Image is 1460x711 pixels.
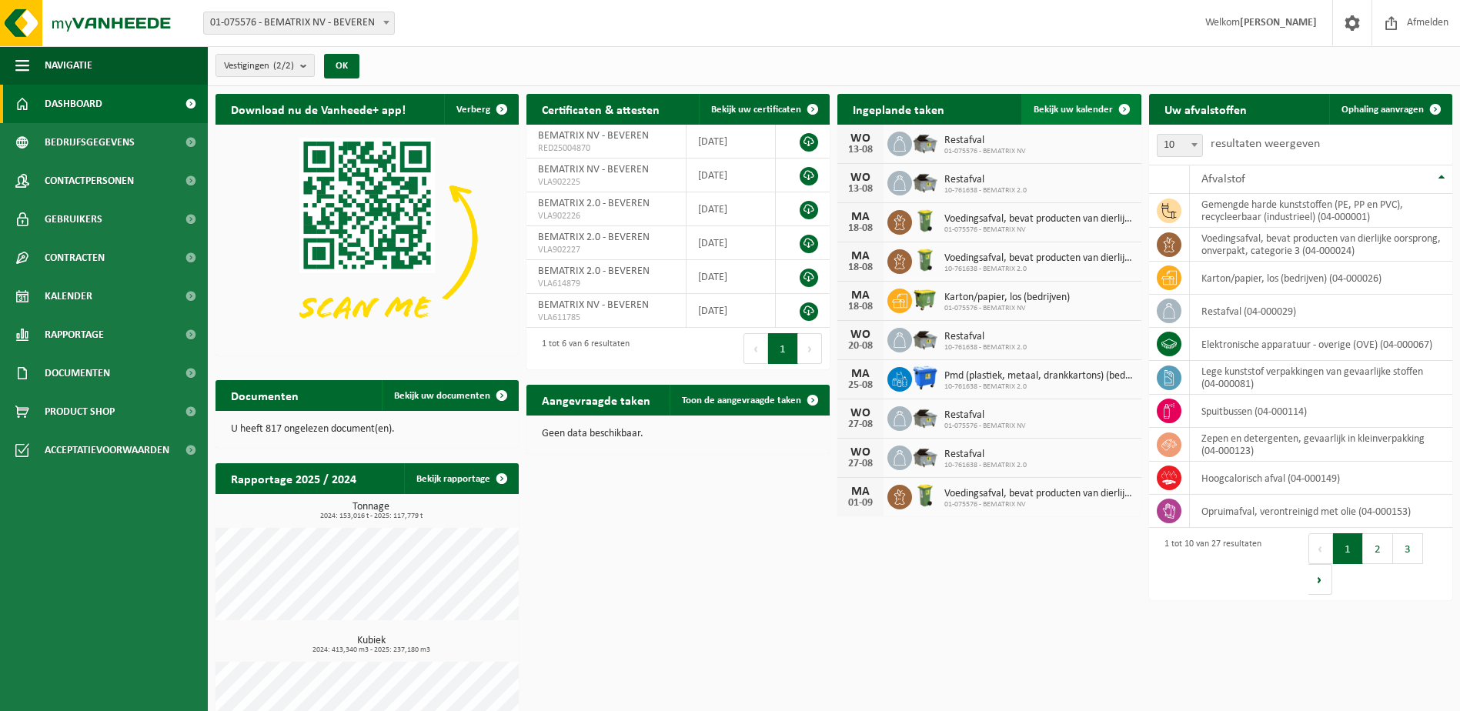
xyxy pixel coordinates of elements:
[845,446,876,459] div: WO
[711,105,801,115] span: Bekijk uw certificaten
[538,278,674,290] span: VLA614879
[845,459,876,469] div: 27-08
[273,61,294,71] count: (2/2)
[203,12,395,35] span: 01-075576 - BEMATRIX NV - BEVEREN
[538,244,674,256] span: VLA902227
[324,54,359,78] button: OK
[912,482,938,509] img: WB-0140-HPE-GN-50
[1393,533,1423,564] button: 3
[845,407,876,419] div: WO
[542,429,814,439] p: Geen data beschikbaar.
[944,304,1070,313] span: 01-075576 - BEMATRIX NV
[912,247,938,273] img: WB-0140-HPE-GN-50
[215,125,519,352] img: Download de VHEPlus App
[1157,532,1261,596] div: 1 tot 10 van 27 resultaten
[223,502,519,520] h3: Tonnage
[687,260,776,294] td: [DATE]
[944,409,1026,422] span: Restafval
[526,94,675,124] h2: Certificaten & attesten
[944,422,1026,431] span: 01-075576 - BEMATRIX NV
[845,419,876,430] div: 27-08
[45,239,105,277] span: Contracten
[382,380,517,411] a: Bekijk uw documenten
[538,198,650,209] span: BEMATRIX 2.0 - BEVEREN
[1190,194,1452,228] td: gemengde harde kunststoffen (PE, PP en PVC), recycleerbaar (industrieel) (04-000001)
[682,396,801,406] span: Toon de aangevraagde taken
[1201,173,1245,185] span: Afvalstof
[845,341,876,352] div: 20-08
[912,286,938,312] img: WB-1100-HPE-GN-50
[670,385,828,416] a: Toon de aangevraagde taken
[944,331,1027,343] span: Restafval
[538,176,674,189] span: VLA902225
[45,392,115,431] span: Product Shop
[944,461,1027,470] span: 10-761638 - BEMATRIX 2.0
[845,145,876,155] div: 13-08
[1021,94,1140,125] a: Bekijk uw kalender
[845,262,876,273] div: 18-08
[45,200,102,239] span: Gebruikers
[538,142,674,155] span: RED25004870
[1190,495,1452,528] td: opruimafval, verontreinigd met olie (04-000153)
[534,332,630,366] div: 1 tot 6 van 6 resultaten
[845,498,876,509] div: 01-09
[45,277,92,315] span: Kalender
[768,333,798,364] button: 1
[538,130,649,142] span: BEMATRIX NV - BEVEREN
[845,302,876,312] div: 18-08
[1034,105,1113,115] span: Bekijk uw kalender
[944,343,1027,352] span: 10-761638 - BEMATRIX 2.0
[687,294,776,328] td: [DATE]
[944,135,1026,147] span: Restafval
[912,169,938,195] img: WB-5000-GAL-GY-01
[444,94,517,125] button: Verberg
[699,94,828,125] a: Bekijk uw certificaten
[45,123,135,162] span: Bedrijfsgegevens
[215,463,372,493] h2: Rapportage 2025 / 2024
[845,184,876,195] div: 13-08
[1190,328,1452,361] td: elektronische apparatuur - overige (OVE) (04-000067)
[845,211,876,223] div: MA
[845,486,876,498] div: MA
[1333,533,1363,564] button: 1
[1363,533,1393,564] button: 2
[687,226,776,260] td: [DATE]
[944,147,1026,156] span: 01-075576 - BEMATRIX NV
[1240,17,1317,28] strong: [PERSON_NAME]
[912,325,938,352] img: WB-5000-GAL-GY-01
[1158,135,1202,156] span: 10
[1329,94,1451,125] a: Ophaling aanvragen
[944,382,1133,392] span: 10-761638 - BEMATRIX 2.0
[687,125,776,159] td: [DATE]
[223,646,519,654] span: 2024: 413,340 m3 - 2025: 237,180 m3
[845,172,876,184] div: WO
[1149,94,1262,124] h2: Uw afvalstoffen
[845,289,876,302] div: MA
[224,55,294,78] span: Vestigingen
[45,46,92,85] span: Navigatie
[743,333,768,364] button: Previous
[1190,462,1452,495] td: hoogcalorisch afval (04-000149)
[845,250,876,262] div: MA
[204,12,394,34] span: 01-075576 - BEMATRIX NV - BEVEREN
[404,463,517,494] a: Bekijk rapportage
[538,299,649,311] span: BEMATRIX NV - BEVEREN
[944,488,1133,500] span: Voedingsafval, bevat producten van dierlijke oorsprong, onverpakt, categorie 3
[798,333,822,364] button: Next
[944,449,1027,461] span: Restafval
[1190,395,1452,428] td: spuitbussen (04-000114)
[845,380,876,391] div: 25-08
[215,380,314,410] h2: Documenten
[45,431,169,469] span: Acceptatievoorwaarden
[944,252,1133,265] span: Voedingsafval, bevat producten van dierlijke oorsprong, onverpakt, categorie 3
[845,132,876,145] div: WO
[1190,361,1452,395] td: lege kunststof verpakkingen van gevaarlijke stoffen (04-000081)
[944,213,1133,225] span: Voedingsafval, bevat producten van dierlijke oorsprong, onverpakt, categorie 3
[944,292,1070,304] span: Karton/papier, los (bedrijven)
[215,54,315,77] button: Vestigingen(2/2)
[45,85,102,123] span: Dashboard
[687,159,776,192] td: [DATE]
[1190,262,1452,295] td: karton/papier, los (bedrijven) (04-000026)
[837,94,960,124] h2: Ingeplande taken
[231,424,503,435] p: U heeft 817 ongelezen document(en).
